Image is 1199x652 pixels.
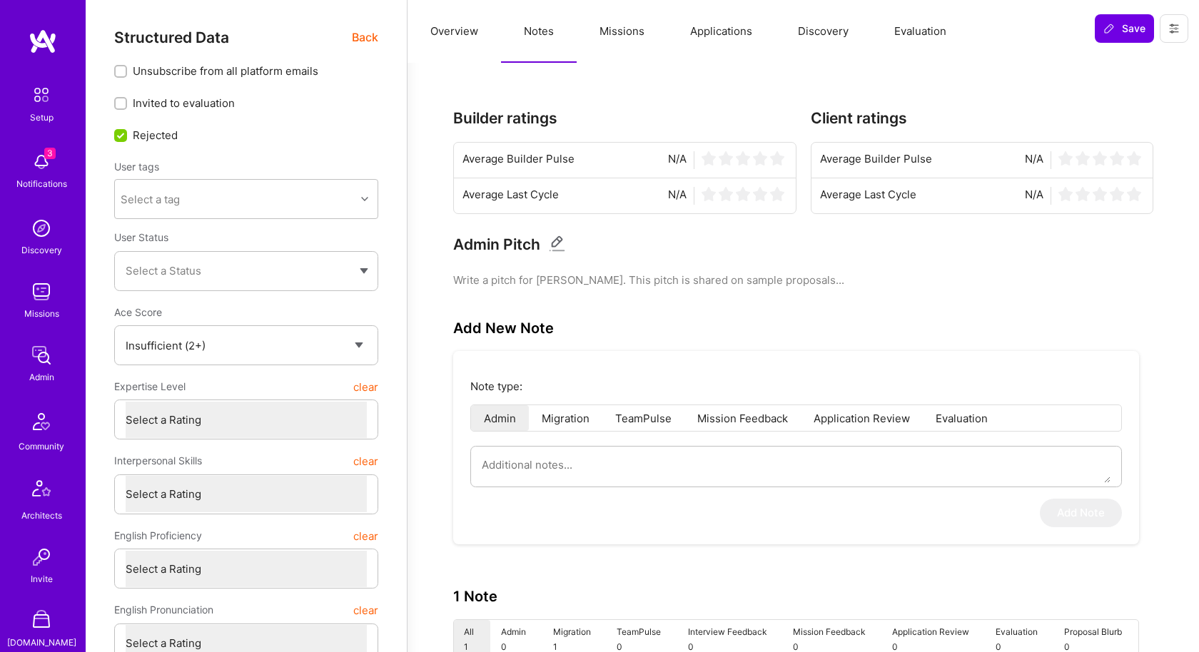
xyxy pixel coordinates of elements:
span: English Proficiency [114,523,202,549]
button: Save [1095,14,1154,43]
span: N/A [668,151,687,169]
span: Average Builder Pulse [820,151,932,169]
img: star [753,187,767,201]
button: clear [353,374,378,399]
div: Discovery [21,243,62,258]
span: English Pronunciation [114,597,213,623]
span: Rejected [133,128,178,143]
div: Select a tag [121,192,180,207]
img: star [736,187,750,201]
img: Community [24,404,59,439]
pre: Write a pitch for [PERSON_NAME]. This pitch is shared on sample proposals... [453,272,1153,287]
h3: 1 Note [453,588,497,605]
img: discovery [27,214,56,243]
span: Expertise Level [114,374,186,399]
img: star [1110,187,1124,201]
i: Edit [549,235,565,252]
img: star [736,151,750,165]
img: setup [26,80,56,110]
img: star [702,187,716,201]
img: bell [27,148,56,176]
li: Application Review [801,405,923,431]
button: Add Note [1040,499,1122,527]
img: star [702,151,716,165]
li: Mission Feedback [684,405,801,431]
p: Note type: [470,379,1122,394]
img: star [1110,151,1124,165]
button: clear [353,597,378,623]
div: Notifications [16,176,67,191]
img: caret [360,268,368,274]
i: icon Chevron [361,195,368,203]
img: star [1058,187,1073,201]
div: Architects [21,508,62,523]
img: star [770,187,784,201]
img: Architects [24,474,59,508]
h3: Client ratings [811,109,1154,127]
img: A Store [27,606,56,635]
span: Average Last Cycle [462,187,559,205]
img: star [1127,151,1141,165]
button: clear [353,448,378,474]
li: Evaluation [923,405,1001,431]
img: star [1058,151,1073,165]
h3: Admin Pitch [453,235,540,253]
span: N/A [1025,187,1043,205]
li: TeamPulse [602,405,684,431]
img: star [753,151,767,165]
span: 3 [44,148,56,159]
img: star [1076,187,1090,201]
li: Migration [529,405,602,431]
h3: Builder ratings [453,109,796,127]
button: clear [353,523,378,549]
img: star [1127,187,1141,201]
span: Save [1103,21,1145,36]
span: User Status [114,231,168,243]
div: [DOMAIN_NAME] [7,635,76,650]
img: Invite [27,543,56,571]
span: Ace Score [114,306,162,318]
img: star [719,187,733,201]
span: Invited to evaluation [133,96,235,111]
div: Missions [24,306,59,321]
div: Admin [29,370,54,384]
span: N/A [668,187,687,205]
img: star [1093,151,1107,165]
span: Average Last Cycle [820,187,916,205]
span: N/A [1025,151,1043,169]
img: logo [29,29,57,54]
span: Select a Status [126,264,201,277]
span: Interpersonal Skills [114,448,202,474]
div: Setup [30,110,54,125]
img: star [719,151,733,165]
img: teamwork [27,277,56,306]
span: Back [352,29,378,46]
li: Admin [471,405,529,431]
img: star [1076,151,1090,165]
h3: Add New Note [453,320,554,337]
img: star [1093,187,1107,201]
span: Average Builder Pulse [462,151,575,169]
span: Structured Data [114,29,229,46]
span: Unsubscribe from all platform emails [133,63,318,78]
img: admin teamwork [27,341,56,370]
div: Community [19,439,64,454]
label: User tags [114,160,159,173]
img: star [770,151,784,165]
div: Invite [31,571,53,586]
